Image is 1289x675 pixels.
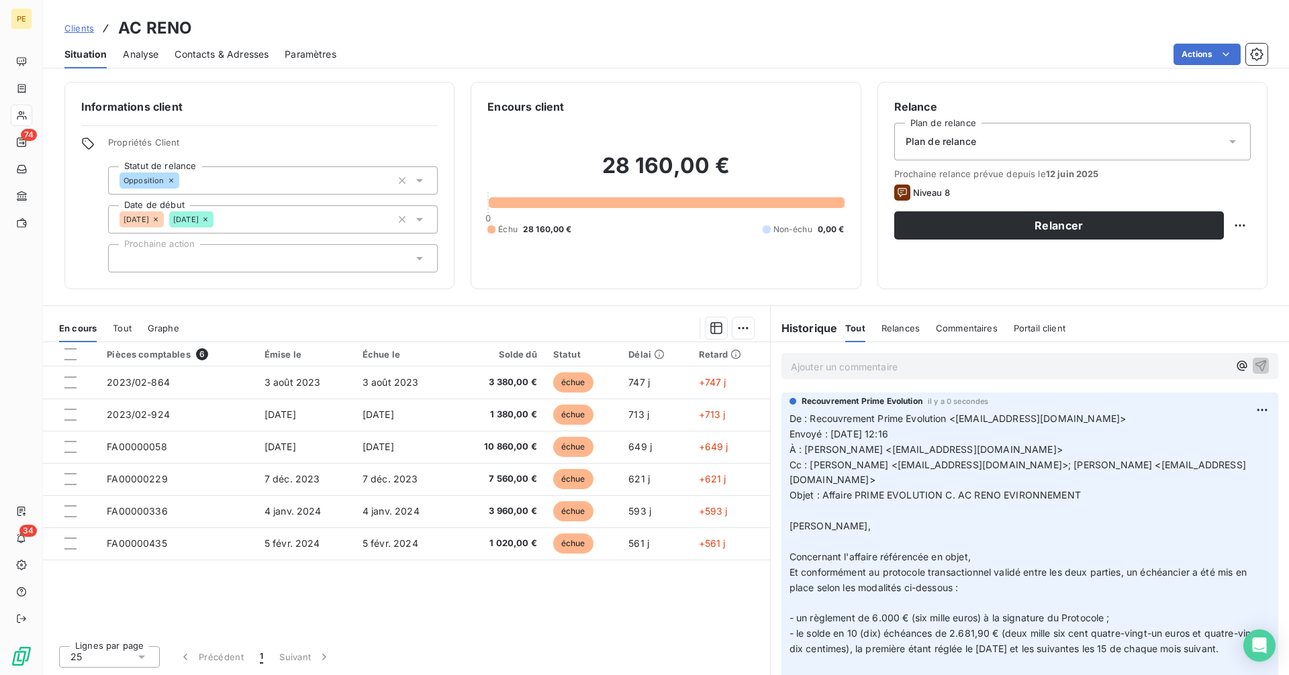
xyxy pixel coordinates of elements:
button: Relancer [894,211,1224,240]
span: FA00000336 [107,505,168,517]
span: 74 [21,129,37,141]
span: [DATE] [265,409,296,420]
div: Pièces comptables [107,348,248,360]
span: 6 [196,348,208,360]
span: Échu [498,223,518,236]
a: 74 [11,132,32,153]
span: FA00000229 [107,473,168,484]
span: 561 j [628,537,649,549]
span: 34 [19,525,37,537]
h3: AC RENO [118,16,192,40]
img: Logo LeanPay [11,645,32,667]
span: Prochaine relance prévue depuis le [894,168,1251,179]
span: échue [553,437,593,457]
span: 1 380,00 € [461,408,537,421]
span: - le solde en 10 (dix) échéances de 2.681,90 € (deux mille six cent quatre-vingt-un euros et quat... [790,627,1265,654]
span: 747 j [628,376,650,388]
input: Ajouter une valeur [120,252,130,264]
span: Envoyé : [DATE] 12:16 [790,428,888,439]
span: 28 160,00 € [523,223,572,236]
span: - un règlement de 6.000 € (six mille euros) à la signature du Protocole ; [790,612,1110,623]
h2: 28 160,00 € [487,152,844,193]
span: Situation [64,48,107,61]
span: échue [553,469,593,489]
span: Paramètres [285,48,336,61]
button: Suivant [271,643,339,671]
input: Ajouter une valeur [213,213,224,225]
span: Opposition [124,176,164,185]
span: 0 [485,213,491,223]
span: 4 janv. 2024 [265,505,322,517]
span: échue [553,533,593,554]
div: Solde dû [461,349,537,360]
div: PE [11,8,32,30]
span: [DATE] [173,215,199,223]
span: FA00000058 [107,441,167,452]
span: [DATE] [265,441,296,452]
span: +593 j [699,505,728,517]
span: Analyse [123,48,158,61]
span: 713 j [628,409,649,420]
span: 7 560,00 € [461,472,537,486]
span: il y a 0 secondes [928,397,989,405]
span: +713 j [699,409,726,420]
span: Plan de relance [906,135,976,148]
span: [DATE] [124,215,149,223]
span: [DATE] [363,441,394,452]
span: 3 960,00 € [461,505,537,518]
span: 4 janv. 2024 [363,505,420,517]
span: Et conformément au protocole transactionnel validé entre les deux parties, un échéancier a été mi... [790,566,1249,593]
div: Délai [628,349,682,360]
h6: Encours client [487,99,564,115]
span: Graphe [148,323,179,333]
span: échue [553,405,593,425]
span: 593 j [628,505,651,517]
span: 5 févr. 2024 [363,537,418,549]
span: Tout [113,323,132,333]
input: Ajouter une valeur [179,174,190,187]
span: [DATE] [363,409,394,420]
span: Commentaires [936,323,998,333]
span: 2023/02-924 [107,409,170,420]
span: Recouvrement Prime Evolution [802,395,922,407]
span: En cours [59,323,97,333]
span: échue [553,501,593,521]
span: De : Recouvrement Prime Evolution <[EMAIL_ADDRESS][DOMAIN_NAME]> [790,413,1127,424]
span: Niveau 8 [913,187,950,198]
span: 7 déc. 2023 [265,473,320,484]
span: 10 860,00 € [461,440,537,454]
span: Portail client [1014,323,1065,333]
span: Non-échu [773,223,812,236]
span: 25 [70,650,82,664]
button: Actions [1174,44,1241,65]
h6: Relance [894,99,1251,115]
div: Échue le [363,349,444,360]
span: Tout [845,323,865,333]
span: +561 j [699,537,726,549]
div: Open Intercom Messenger [1243,629,1276,662]
span: Objet : Affaire PRIME EVOLUTION C. AC RENO EVIRONNEMENT [790,489,1081,501]
span: 3 août 2023 [363,376,419,388]
span: Contacts & Adresses [175,48,269,61]
div: Statut [553,349,612,360]
span: 1 [260,650,263,664]
span: Clients [64,23,94,34]
span: +747 j [699,376,726,388]
span: 621 j [628,473,650,484]
span: 12 juin 2025 [1046,168,1099,179]
h6: Informations client [81,99,438,115]
span: 7 déc. 2023 [363,473,418,484]
span: 3 380,00 € [461,376,537,389]
button: Précédent [171,643,252,671]
div: Émise le [265,349,346,360]
span: +649 j [699,441,728,452]
span: 2023/02-864 [107,376,170,388]
span: 0,00 € [818,223,845,236]
button: 1 [252,643,271,671]
span: échue [553,372,593,393]
span: 1 020,00 € [461,537,537,550]
span: Propriétés Client [108,137,438,156]
span: 649 j [628,441,652,452]
div: Retard [699,349,762,360]
a: Clients [64,21,94,35]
